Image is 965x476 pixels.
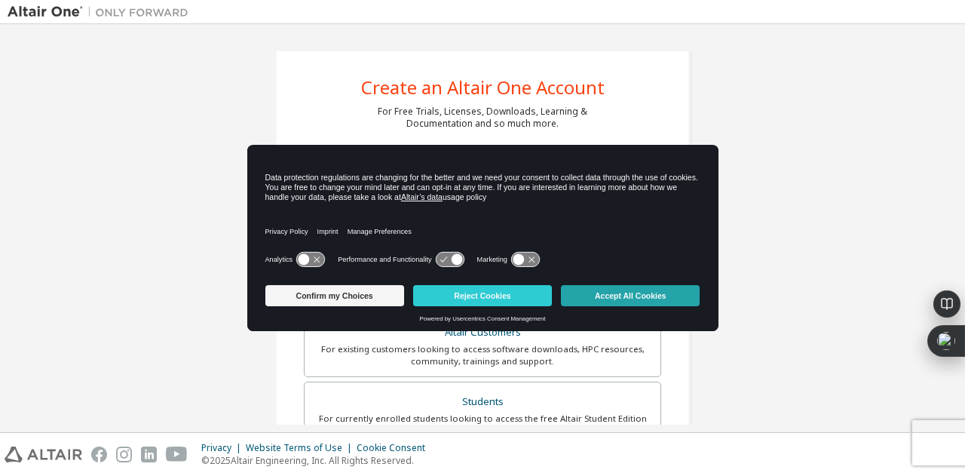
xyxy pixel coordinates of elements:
[201,442,246,454] div: Privacy
[91,447,107,462] img: facebook.svg
[314,392,651,413] div: Students
[357,442,434,454] div: Cookie Consent
[378,106,587,130] div: For Free Trials, Licenses, Downloads, Learning & Documentation and so much more.
[116,447,132,462] img: instagram.svg
[314,343,651,367] div: For existing customers looking to access software downloads, HPC resources, community, trainings ...
[141,447,157,462] img: linkedin.svg
[201,454,434,467] p: © 2025 Altair Engineering, Inc. All Rights Reserved.
[314,413,651,437] div: For currently enrolled students looking to access the free Altair Student Edition bundle and all ...
[314,322,651,343] div: Altair Customers
[8,5,196,20] img: Altair One
[361,78,605,97] div: Create an Altair One Account
[246,442,357,454] div: Website Terms of Use
[166,447,188,462] img: youtube.svg
[5,447,82,462] img: altair_logo.svg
